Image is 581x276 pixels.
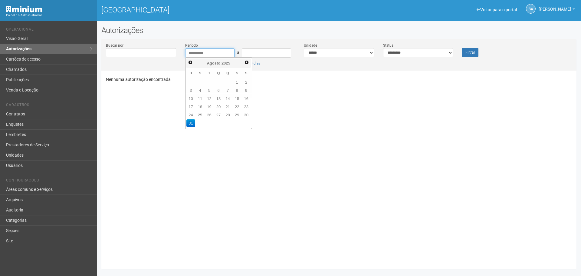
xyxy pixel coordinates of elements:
[233,103,241,111] a: 22
[539,1,571,12] span: Silvio Anjos
[199,71,201,75] span: Segunda
[248,61,260,65] a: 30 dias
[186,119,195,127] a: 31
[196,103,205,111] a: 18
[214,87,223,94] a: 6
[214,95,223,102] a: 13
[223,103,232,111] a: 21
[223,95,232,102] a: 14
[6,12,92,18] div: Painel do Administrador
[196,111,205,119] a: 25
[101,6,334,14] h1: [GEOGRAPHIC_DATA]
[186,111,195,119] a: 24
[186,95,195,102] a: 10
[101,26,576,35] h2: Autorizações
[242,111,251,119] a: 30
[462,48,478,57] button: Filtrar
[187,59,194,66] a: Anterior
[233,78,241,86] a: 1
[196,95,205,102] a: 11
[236,71,238,75] span: Sexta
[243,59,250,66] a: Próximo
[242,103,251,111] a: 23
[106,77,572,82] p: Nenhuma autorização encontrada
[233,111,241,119] a: 29
[205,87,214,94] a: 5
[188,60,193,65] span: Anterior
[217,71,220,75] span: Quarta
[186,103,195,111] a: 17
[186,87,195,94] a: 3
[223,111,232,119] a: 28
[6,178,92,185] li: Configurações
[242,78,251,86] a: 2
[205,103,214,111] a: 19
[245,71,248,75] span: Sábado
[6,27,92,34] li: Operacional
[233,87,241,94] a: 8
[242,95,251,102] a: 16
[526,4,536,14] a: SA
[477,7,517,12] a: Voltar para o portal
[6,6,42,12] img: Minium
[237,50,239,55] span: a
[205,111,214,119] a: 26
[205,95,214,102] a: 12
[207,61,220,65] span: Agosto
[304,43,317,48] label: Unidade
[106,43,123,48] label: Buscar por
[214,111,223,119] a: 27
[242,87,251,94] a: 9
[244,60,249,65] span: Próximo
[226,71,229,75] span: Quinta
[539,8,575,12] a: [PERSON_NAME]
[185,43,198,48] label: Período
[383,43,393,48] label: Status
[222,61,230,65] span: 2025
[214,103,223,111] a: 20
[208,71,210,75] span: Terça
[223,87,232,94] a: 7
[6,103,92,109] li: Cadastros
[189,71,192,75] span: Domingo
[233,95,241,102] a: 15
[196,87,205,94] a: 4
